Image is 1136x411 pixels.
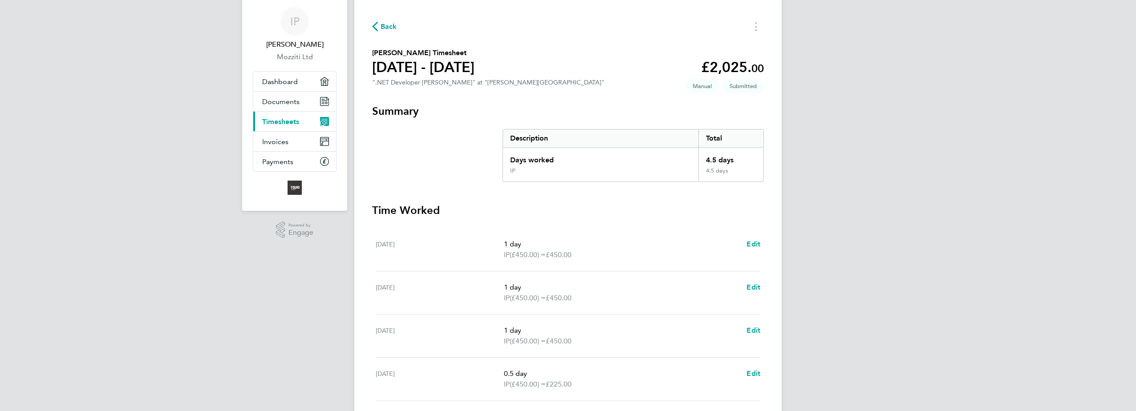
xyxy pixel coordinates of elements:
span: £450.00 [546,337,572,345]
span: Edit [747,240,760,248]
a: Edit [747,282,760,293]
span: Edit [747,326,760,334]
a: Powered byEngage [276,222,314,238]
a: Documents [253,92,336,111]
span: IP [290,16,300,27]
span: IP [504,379,510,390]
h1: [DATE] - [DATE] [372,58,475,76]
a: Payments [253,152,336,171]
span: Engage [288,229,313,237]
span: (£450.00) = [510,294,546,302]
a: Edit [747,325,760,336]
span: This timesheet is Submitted. [722,79,764,93]
span: Invoices [262,137,288,146]
span: Powered by [288,222,313,229]
h3: Summary [372,104,764,118]
span: £450.00 [546,250,572,259]
span: £450.00 [546,294,572,302]
div: IP [510,167,515,174]
div: Days worked [503,148,698,167]
app-decimal: £2,025. [701,59,764,76]
span: Back [381,21,397,32]
a: Dashboard [253,72,336,91]
h3: Time Worked [372,203,764,218]
span: Ian Preece [253,39,337,50]
p: 1 day [504,325,739,336]
img: foundtalent-logo-retina.png [288,181,302,195]
button: Back [372,21,397,32]
a: Edit [747,368,760,379]
a: Mozziti Ltd [253,52,337,62]
span: This timesheet was manually created. [686,79,719,93]
span: IP [504,250,510,260]
div: ".NET Developer [PERSON_NAME]" at "[PERSON_NAME][GEOGRAPHIC_DATA]" [372,79,605,86]
a: IP[PERSON_NAME] [253,7,337,50]
span: Payments [262,157,293,166]
div: Total [698,129,763,147]
div: [DATE] [376,239,504,260]
a: Edit [747,239,760,250]
span: (£450.00) = [510,337,546,345]
div: 4.5 days [698,167,763,181]
span: Documents [262,97,300,106]
div: [DATE] [376,368,504,390]
span: (£450.00) = [510,380,546,388]
span: IP [504,293,510,303]
p: 0.5 day [504,368,739,379]
span: Dashboard [262,77,298,86]
span: 00 [751,62,764,75]
span: Timesheets [262,117,299,126]
span: IP [504,336,510,347]
a: Invoices [253,132,336,151]
p: 1 day [504,239,739,250]
a: Timesheets [253,112,336,131]
span: Edit [747,283,760,291]
a: Go to home page [253,181,337,195]
button: Timesheets Menu [748,20,764,33]
p: 1 day [504,282,739,293]
span: £225.00 [546,380,572,388]
div: [DATE] [376,282,504,303]
div: Description [503,129,698,147]
div: 4.5 days [698,148,763,167]
span: Edit [747,369,760,378]
h2: [PERSON_NAME] Timesheet [372,48,475,58]
div: [DATE] [376,325,504,347]
span: (£450.00) = [510,250,546,259]
div: Summary [503,129,764,182]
